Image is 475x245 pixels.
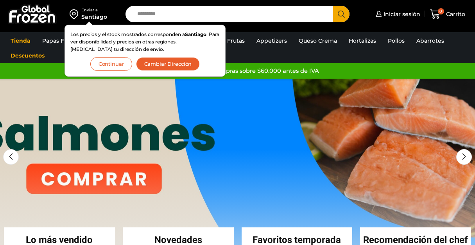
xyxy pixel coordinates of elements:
[136,57,200,71] button: Cambiar Dirección
[456,149,472,165] div: Next slide
[81,13,107,21] div: Santiago
[7,33,34,48] a: Tienda
[38,33,80,48] a: Papas Fritas
[70,31,220,53] p: Los precios y el stock mostrados corresponden a . Para ver disponibilidad y precios en otras regi...
[384,33,409,48] a: Pollos
[7,48,48,63] a: Descuentos
[81,7,107,13] div: Enviar a
[295,33,341,48] a: Queso Crema
[444,10,465,18] span: Carrito
[185,31,206,37] strong: Santiago
[412,33,448,48] a: Abarrotes
[345,33,380,48] a: Hortalizas
[123,235,234,245] h2: Novedades
[374,6,420,22] a: Iniciar sesión
[253,33,291,48] a: Appetizers
[333,6,350,22] button: Search button
[4,235,115,245] h2: Lo más vendido
[382,10,420,18] span: Iniciar sesión
[360,235,471,245] h2: Recomendación del chef
[3,149,19,165] div: Previous slide
[428,5,467,23] a: 0 Carrito
[70,7,81,21] img: address-field-icon.svg
[90,57,132,71] button: Continuar
[242,235,353,245] h2: Favoritos temporada
[438,8,444,14] span: 0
